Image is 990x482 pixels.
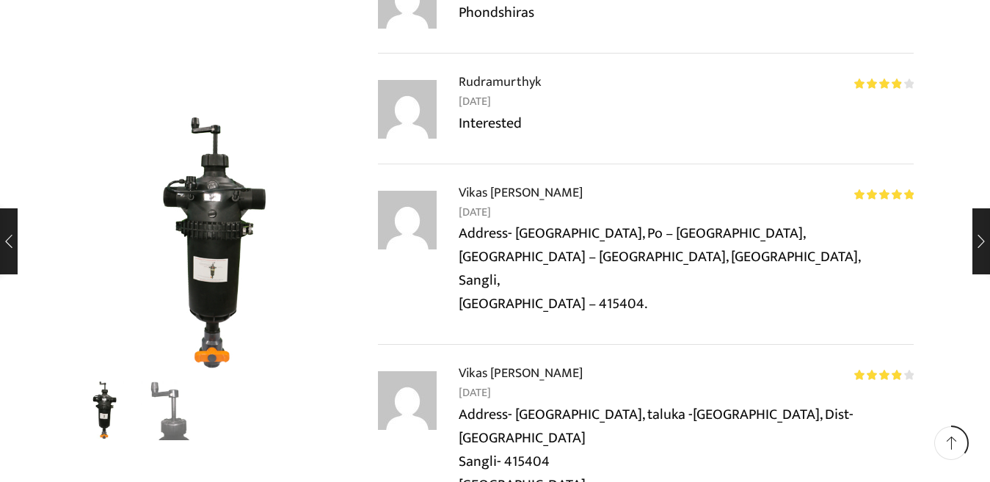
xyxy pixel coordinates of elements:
p: Phondshiras [459,1,914,24]
div: Rated 4 out of 5 [854,78,914,89]
div: 1 / 2 [77,110,341,374]
a: 2 [141,381,202,442]
p: Address- [GEOGRAPHIC_DATA], Po – [GEOGRAPHIC_DATA], [GEOGRAPHIC_DATA] – [GEOGRAPHIC_DATA], [GEOGR... [459,222,914,315]
li: 1 / 2 [73,381,134,440]
div: Rated 4 out of 5 [854,370,914,380]
strong: Rudramurthyk [459,71,542,92]
p: Interested [459,112,914,135]
span: Rated out of 5 [854,189,914,200]
span: Rated out of 5 [854,370,902,380]
time: [DATE] [459,92,914,112]
li: 2 / 2 [141,381,202,440]
time: [DATE] [459,203,914,222]
img: Semi Automatic Screen Filter [73,379,134,440]
time: [DATE] [459,384,914,403]
strong: Vikas [PERSON_NAME] [459,182,583,203]
div: Rated 5 out of 5 [854,189,914,200]
span: Rated out of 5 [854,78,902,89]
strong: Vikas [PERSON_NAME] [459,362,583,384]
